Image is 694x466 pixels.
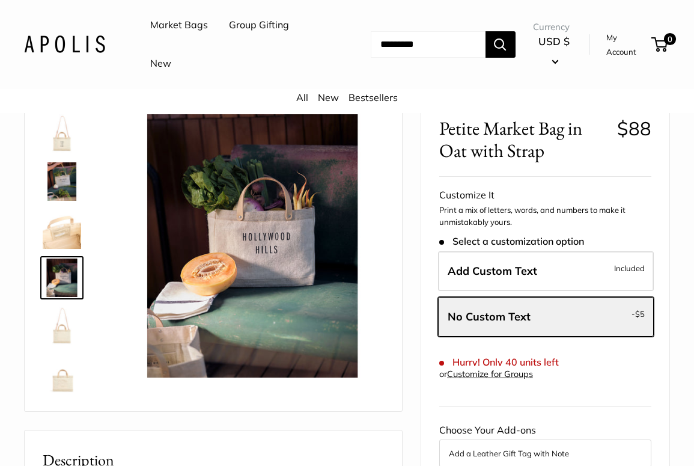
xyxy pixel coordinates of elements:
[664,33,676,45] span: 0
[447,369,533,379] a: Customize for Groups
[40,208,84,251] a: Petite Market Bag in Oat with Strap
[635,309,645,319] span: $5
[40,304,84,348] a: Petite Market Bag in Oat with Strap
[40,256,84,299] a: Petite Market Bag in Oat with Strap
[439,366,533,382] div: or
[606,30,647,60] a: My Account
[43,355,81,393] img: Petite Market Bag in Oat with Strap
[229,16,289,34] a: Group Gifting
[371,31,485,58] input: Search...
[40,352,84,396] a: Petite Market Bag in Oat with Strap
[485,31,516,58] button: Search
[43,307,81,345] img: Petite Market Bag in Oat with Strap
[653,37,668,52] a: 0
[438,297,654,337] label: Leave Blank
[121,114,384,378] img: Petite Market Bag in Oat with Strap
[614,261,645,275] span: Included
[40,160,84,203] a: Petite Market Bag in Oat with Strap
[538,35,570,48] span: USD $
[439,186,651,204] div: Customize It
[10,420,129,456] iframe: Sign Up via Text for Offers
[318,91,339,103] a: New
[533,19,575,35] span: Currency
[43,259,81,297] img: Petite Market Bag in Oat with Strap
[439,117,608,162] span: Petite Market Bag in Oat with Strap
[43,162,81,201] img: Petite Market Bag in Oat with Strap
[439,204,651,228] p: Print a mix of letters, words, and numbers to make it unmistakably yours.
[150,16,208,34] a: Market Bags
[150,55,171,73] a: New
[439,357,559,368] span: Hurry! Only 40 units left
[43,210,81,249] img: Petite Market Bag in Oat with Strap
[448,264,537,278] span: Add Custom Text
[349,91,398,103] a: Bestsellers
[40,112,84,155] a: Petite Market Bag in Oat with Strap
[296,91,308,103] a: All
[439,236,584,247] span: Select a customization option
[449,446,642,461] button: Add a Leather Gift Tag with Note
[438,251,654,291] label: Add Custom Text
[533,32,575,70] button: USD $
[24,35,105,53] img: Apolis
[617,117,651,140] span: $88
[448,310,531,323] span: No Custom Text
[632,307,645,321] span: -
[43,114,81,153] img: Petite Market Bag in Oat with Strap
